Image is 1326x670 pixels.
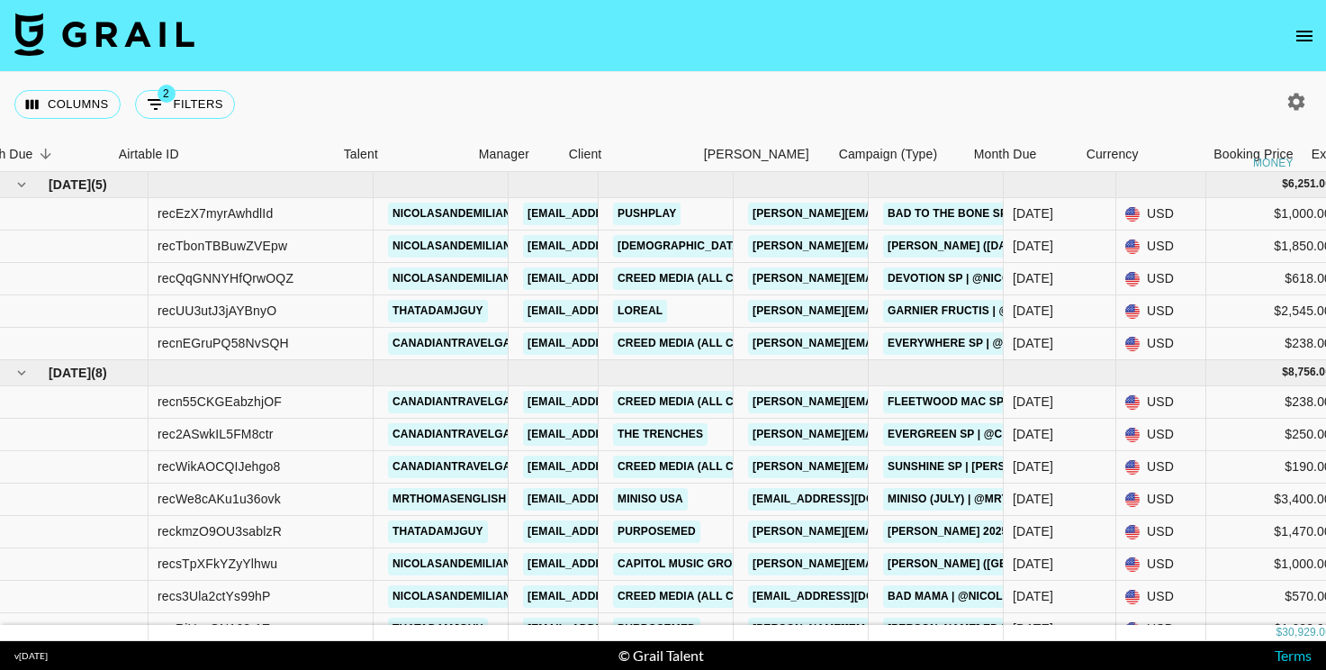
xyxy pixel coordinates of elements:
[1116,516,1206,548] div: USD
[388,521,488,543] a: thatadamjguy
[1013,522,1053,540] div: Jul '25
[335,137,470,172] div: Talent
[388,267,524,290] a: nicolasandemiliano
[618,647,704,665] div: © Grail Talent
[1116,263,1206,295] div: USD
[748,267,1042,290] a: [PERSON_NAME][EMAIL_ADDRESS][DOMAIN_NAME]
[388,235,524,258] a: nicolasandemiliano
[748,391,1134,413] a: [PERSON_NAME][EMAIL_ADDRESS][PERSON_NAME][DOMAIN_NAME]
[158,302,276,320] div: recUU3utJ3jAYBnyO
[613,585,800,608] a: Creed Media (All Campaigns)
[748,300,1134,322] a: [PERSON_NAME][EMAIL_ADDRESS][PERSON_NAME][DOMAIN_NAME]
[158,587,271,605] div: recs3Ula2ctYs99hP
[523,585,725,608] a: [EMAIL_ADDRESS][DOMAIN_NAME]
[1116,451,1206,484] div: USD
[158,269,293,287] div: recQqGNNYHfQrwOQZ
[523,203,725,225] a: [EMAIL_ADDRESS][DOMAIN_NAME]
[613,235,748,258] a: [DEMOGRAPHIC_DATA]
[748,332,1134,355] a: [PERSON_NAME][EMAIL_ADDRESS][PERSON_NAME][DOMAIN_NAME]
[119,137,179,172] div: Airtable ID
[1116,386,1206,419] div: USD
[1013,555,1053,573] div: Jul '25
[1116,419,1206,451] div: USD
[883,521,1139,543] a: [PERSON_NAME] 2025 #2 | @thatadamjguy
[1116,613,1206,646] div: USD
[613,553,752,575] a: Capitol Music Group
[523,300,725,322] a: [EMAIL_ADDRESS][DOMAIN_NAME]
[1286,18,1322,54] button: open drawer
[1013,490,1053,508] div: Jul '25
[748,488,950,511] a: [EMAIL_ADDRESS][DOMAIN_NAME]
[1013,302,1053,320] div: Aug '25
[613,521,700,543] a: PurposeMed
[158,555,277,573] div: recsTpXFkYZyYlhwu
[1013,457,1053,475] div: Jul '25
[830,137,965,172] div: Campaign (Type)
[883,203,1159,225] a: Bad to the Bone SP | @nicolasandemiliano
[388,585,524,608] a: nicolasandemiliano
[388,423,522,446] a: canadiantravelgal
[158,204,273,222] div: recEzX7myrAwhdlId
[883,488,1103,511] a: Miniso (July) | @mrthomasenglish
[158,393,282,411] div: recn55CKGEabzhjOF
[1116,581,1206,613] div: USD
[613,488,688,511] a: Miniso USA
[883,300,1105,322] a: Garnier Fructis | @thatadamjguy
[569,137,602,172] div: Client
[158,85,176,103] span: 2
[1013,587,1053,605] div: Jul '25
[523,391,725,413] a: [EMAIL_ADDRESS][DOMAIN_NAME]
[1282,177,1288,192] div: $
[613,332,800,355] a: Creed Media (All Campaigns)
[1078,137,1168,172] div: Currency
[883,235,1179,258] a: [PERSON_NAME] ([DATE]) | @nicolasandemiliano
[523,423,725,446] a: [EMAIL_ADDRESS][DOMAIN_NAME]
[748,585,950,608] a: [EMAIL_ADDRESS][DOMAIN_NAME]
[49,364,91,382] span: [DATE]
[1013,237,1053,255] div: Aug '25
[388,300,488,322] a: thatadamjguy
[14,13,194,56] img: Grail Talent
[613,267,800,290] a: Creed Media (All Campaigns)
[1013,620,1053,638] div: Jul '25
[470,137,560,172] div: Manager
[91,364,107,382] span: ( 8 )
[704,137,809,172] div: [PERSON_NAME]
[91,176,107,194] span: ( 5 )
[1013,425,1053,443] div: Jul '25
[1013,393,1053,411] div: Jul '25
[523,332,725,355] a: [EMAIL_ADDRESS][DOMAIN_NAME]
[158,425,274,443] div: rec2ASwkIL5FM8ctr
[1116,231,1206,263] div: USD
[158,237,287,255] div: recTbonTBBuwZVEpw
[613,618,700,640] a: PurposeMed
[974,137,1037,172] div: Month Due
[883,267,1114,290] a: Devotion SP | @nicolasandemiliano
[158,522,282,540] div: reckmzO9OU3sablzR
[158,457,280,475] div: recWikAOCQIJehgo8
[158,334,289,352] div: recnEGruPQ58NvSQH
[883,585,1100,608] a: Bad Mama | @nicolasandemiliano
[33,141,59,167] button: Sort
[388,332,522,355] a: canadiantravelgal
[883,332,1132,355] a: Everywhere SP | @canadiantravelgal
[613,456,800,478] a: Creed Media (All Campaigns)
[158,620,277,638] div: recRjUxsGN168r1Eo
[748,456,1042,478] a: [PERSON_NAME][EMAIL_ADDRESS][DOMAIN_NAME]
[1013,204,1053,222] div: Aug '25
[748,235,1134,258] a: [PERSON_NAME][EMAIL_ADDRESS][PERSON_NAME][DOMAIN_NAME]
[9,360,34,385] button: hide children
[523,521,725,543] a: [EMAIL_ADDRESS][DOMAIN_NAME]
[523,456,725,478] a: [EMAIL_ADDRESS][DOMAIN_NAME]
[695,137,830,172] div: Booker
[1116,548,1206,581] div: USD
[1275,647,1312,664] a: Terms
[1116,198,1206,231] div: USD
[748,521,1042,543] a: [PERSON_NAME][EMAIL_ADDRESS][DOMAIN_NAME]
[523,235,725,258] a: [EMAIL_ADDRESS][DOMAIN_NAME]
[49,176,91,194] span: [DATE]
[479,137,529,172] div: Manager
[388,488,510,511] a: mrthomasenglish
[523,267,725,290] a: [EMAIL_ADDRESS][DOMAIN_NAME]
[1116,295,1206,328] div: USD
